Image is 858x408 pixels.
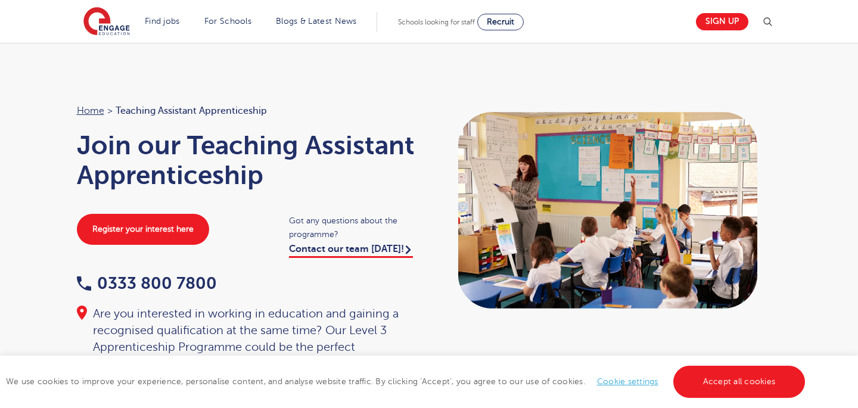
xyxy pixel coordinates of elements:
a: For Schools [204,17,251,26]
div: Are you interested in working in education and gaining a recognised qualification at the same tim... [77,306,418,372]
span: Teaching Assistant Apprenticeship [116,103,267,119]
a: Cookie settings [597,377,658,386]
a: Find jobs [145,17,180,26]
a: Contact our team [DATE]! [289,244,413,258]
nav: breadcrumb [77,103,418,119]
span: We use cookies to improve your experience, personalise content, and analyse website traffic. By c... [6,377,808,386]
a: Blogs & Latest News [276,17,357,26]
a: Sign up [696,13,748,30]
span: Got any questions about the programme? [289,214,417,241]
span: Schools looking for staff [398,18,475,26]
a: Register your interest here [77,214,209,245]
a: Home [77,105,104,116]
span: Recruit [487,17,514,26]
img: Engage Education [83,7,130,37]
span: > [107,105,113,116]
a: 0333 800 7800 [77,274,217,292]
a: Accept all cookies [673,366,806,398]
h1: Join our Teaching Assistant Apprenticeship [77,130,418,190]
a: Recruit [477,14,524,30]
